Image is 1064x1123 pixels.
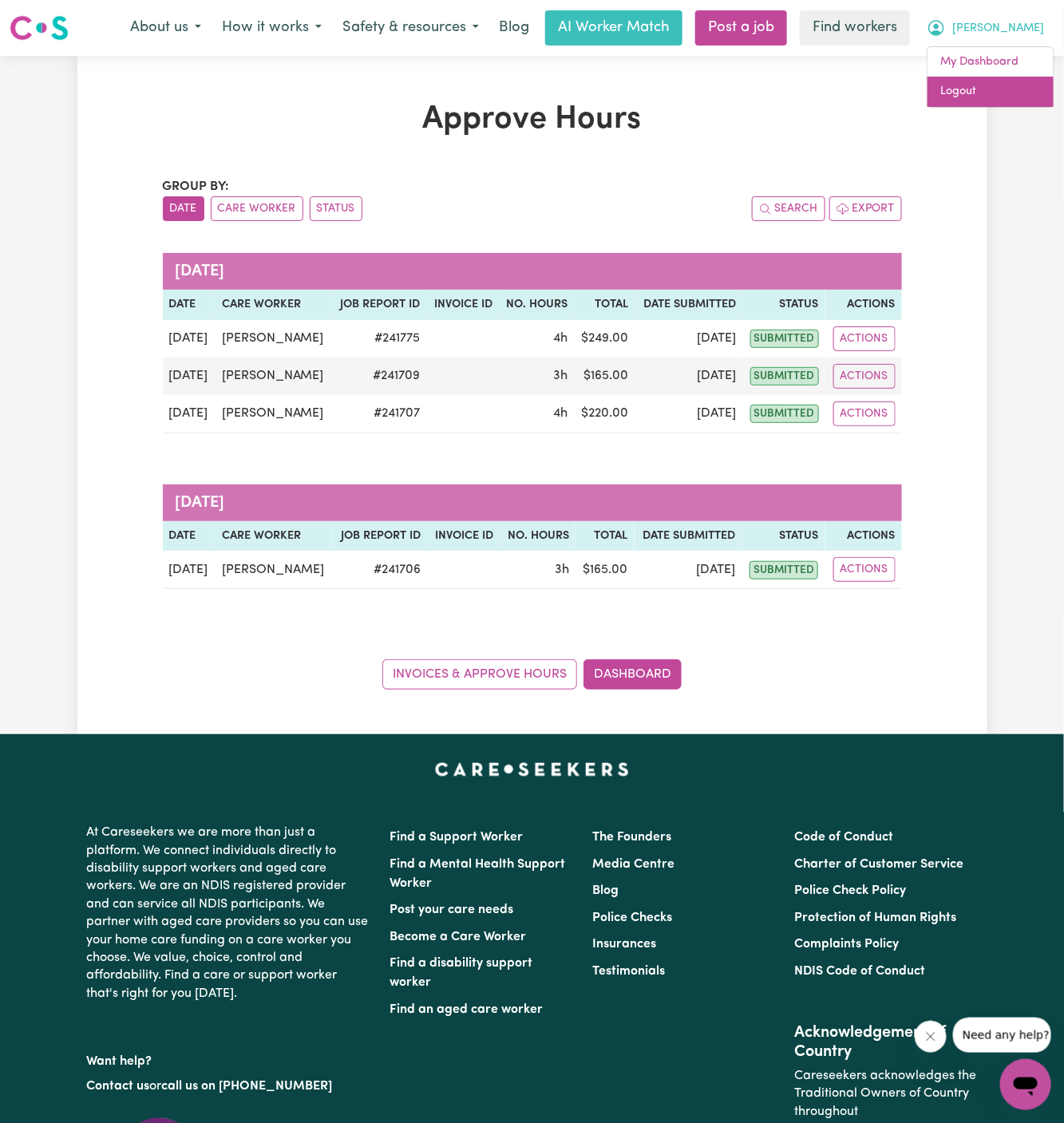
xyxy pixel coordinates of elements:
[635,395,742,433] td: [DATE]
[163,101,902,139] h1: Approve Hours
[163,358,216,395] td: [DATE]
[928,47,1054,77] a: My Dashboard
[163,521,216,552] th: Date
[1000,1059,1051,1110] iframe: Button to launch messaging window
[953,1018,1051,1053] iframe: Message from company
[825,521,901,552] th: Actions
[592,965,665,978] a: Testimonials
[833,557,896,582] button: Actions
[794,884,906,897] a: Police Check Policy
[553,370,568,382] span: 3 hours
[10,14,69,42] img: Careseekers logo
[162,1081,333,1093] a: call us on [PHONE_NUMBER]
[163,484,902,521] caption: [DATE]
[390,957,533,989] a: Find a disability support worker
[833,401,896,426] button: Actions
[333,551,427,589] td: # 241706
[635,521,742,552] th: Date Submitted
[695,10,787,45] a: Post a job
[794,938,899,951] a: Complaints Policy
[163,253,902,290] caption: [DATE]
[332,11,489,45] button: Safety & resources
[382,659,577,690] a: Invoices & Approve Hours
[635,290,742,320] th: Date Submitted
[212,11,332,45] button: How it works
[928,77,1054,107] a: Logout
[915,1021,947,1053] iframe: Close message
[750,330,819,348] span: submitted
[583,659,682,690] a: Dashboard
[553,332,568,345] span: 4 hours
[332,320,426,358] td: # 241775
[216,551,333,589] td: [PERSON_NAME]
[87,1072,371,1102] p: or
[800,10,910,45] a: Find workers
[163,320,216,358] td: [DATE]
[750,367,819,386] span: submitted
[952,20,1044,38] span: [PERSON_NAME]
[574,358,635,395] td: $ 165.00
[216,395,333,433] td: [PERSON_NAME]
[635,551,742,589] td: [DATE]
[435,763,629,776] a: Careseekers home page
[332,358,426,395] td: # 241709
[794,831,893,844] a: Code of Conduct
[211,196,303,221] button: sort invoices by care worker
[163,180,230,193] span: Group by:
[794,1023,977,1062] h2: Acknowledgement of Country
[592,938,656,951] a: Insurances
[333,521,427,552] th: Job Report ID
[592,884,619,897] a: Blog
[592,858,674,871] a: Media Centre
[750,405,819,423] span: submitted
[592,831,671,844] a: The Founders
[390,831,524,844] a: Find a Support Worker
[592,911,672,924] a: Police Checks
[833,326,896,351] button: Actions
[10,10,69,46] a: Careseekers logo
[916,11,1054,45] button: My Account
[576,551,635,589] td: $ 165.00
[87,817,371,1009] p: At Careseekers we are more than just a platform. We connect individuals directly to disability su...
[120,11,212,45] button: About us
[574,395,635,433] td: $ 220.00
[390,904,514,916] a: Post your care needs
[794,858,963,871] a: Charter of Customer Service
[216,320,333,358] td: [PERSON_NAME]
[553,407,568,420] span: 4 hours
[555,563,569,576] span: 3 hours
[310,196,362,221] button: sort invoices by paid status
[332,395,426,433] td: # 241707
[390,931,527,943] a: Become a Care Worker
[163,395,216,433] td: [DATE]
[163,196,204,221] button: sort invoices by date
[833,364,896,389] button: Actions
[794,965,925,978] a: NDIS Code of Conduct
[742,290,825,320] th: Status
[574,290,635,320] th: Total
[635,320,742,358] td: [DATE]
[750,561,818,579] span: submitted
[332,290,426,320] th: Job Report ID
[499,290,575,320] th: No. Hours
[545,10,682,45] a: AI Worker Match
[794,911,956,924] a: Protection of Human Rights
[87,1047,371,1071] p: Want help?
[927,46,1054,108] div: My Account
[752,196,825,221] button: Search
[742,521,825,552] th: Status
[390,858,566,890] a: Find a Mental Health Support Worker
[163,290,216,320] th: Date
[163,551,216,589] td: [DATE]
[635,358,742,395] td: [DATE]
[489,10,539,45] a: Blog
[427,521,500,552] th: Invoice ID
[216,358,333,395] td: [PERSON_NAME]
[574,320,635,358] td: $ 249.00
[390,1003,544,1016] a: Find an aged care worker
[500,521,576,552] th: No. Hours
[216,290,333,320] th: Care worker
[825,290,902,320] th: Actions
[426,290,499,320] th: Invoice ID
